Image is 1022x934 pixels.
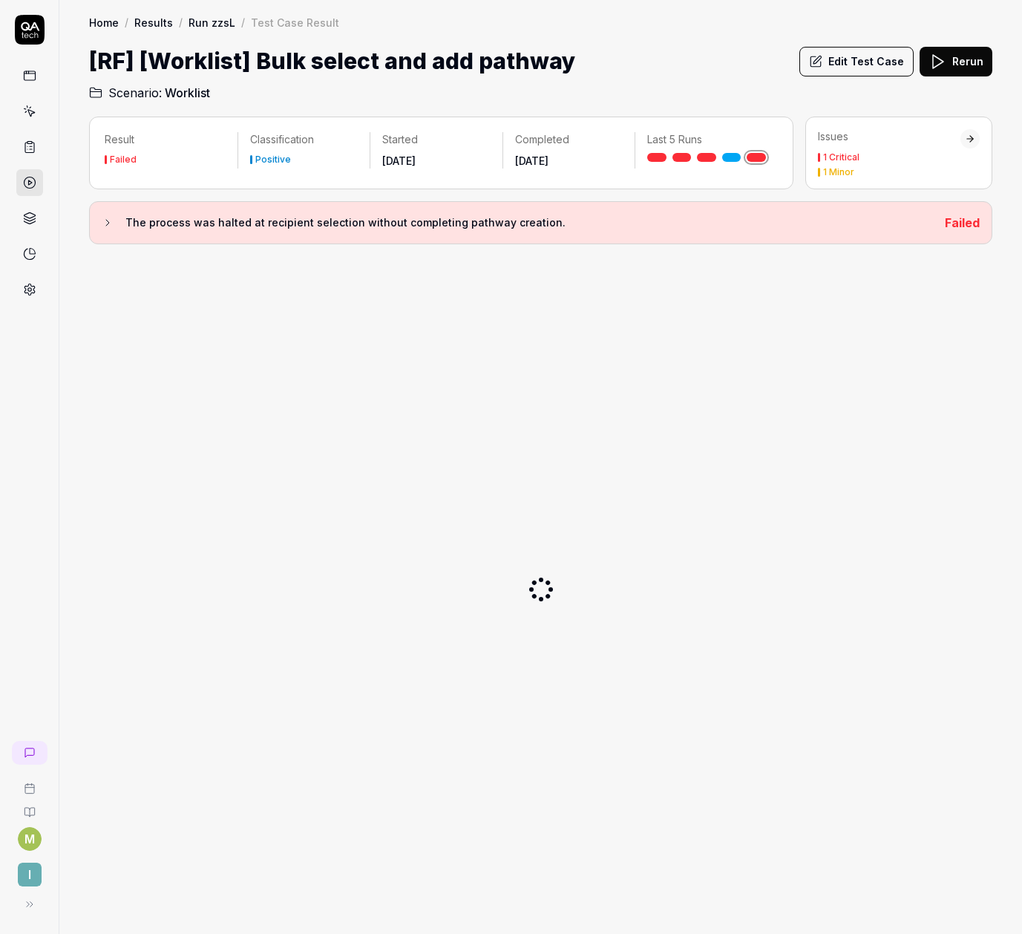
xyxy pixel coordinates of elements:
div: 1 Minor [823,168,854,177]
time: [DATE] [515,154,548,167]
button: M [18,827,42,851]
button: I [6,851,53,889]
p: Started [382,132,491,147]
a: Documentation [6,794,53,818]
div: / [241,15,245,30]
p: Classification [250,132,358,147]
p: Result [105,132,226,147]
a: Run zzsL [189,15,235,30]
h3: The process was halted at recipient selection without completing pathway creation. [125,214,933,232]
div: / [179,15,183,30]
button: Rerun [920,47,992,76]
button: The process was halted at recipient selection without completing pathway creation. [102,214,933,232]
a: Scenario:Worklist [89,84,210,102]
span: Worklist [165,84,210,102]
a: Book a call with us [6,771,53,794]
a: Results [134,15,173,30]
span: Failed [945,215,980,230]
div: Test Case Result [251,15,339,30]
h1: [RF] [Worklist] Bulk select and add pathway [89,45,576,78]
span: I [18,863,42,886]
button: Edit Test Case [799,47,914,76]
div: Issues [818,129,960,144]
a: Home [89,15,119,30]
time: [DATE] [382,154,416,167]
a: New conversation [12,741,48,765]
div: Positive [255,155,291,164]
p: Completed [515,132,623,147]
div: Failed [110,155,137,164]
span: Scenario: [105,84,162,102]
div: / [125,15,128,30]
p: Last 5 Runs [647,132,766,147]
div: 1 Critical [823,153,859,162]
